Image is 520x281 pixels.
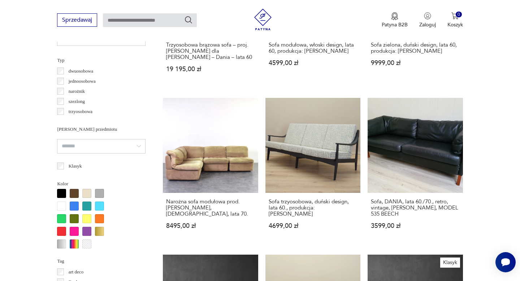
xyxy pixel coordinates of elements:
button: Szukaj [184,16,193,24]
a: Sofa, DANIA, lata 60./70., retro, vintage, MOGENS HANSEN, MODEL 535 BEECHSofa, DANIA, lata 60./70... [368,98,463,243]
p: 4699,00 zł [269,223,357,229]
div: 0 [456,12,462,18]
button: Sprzedawaj [57,13,97,27]
p: Klasyk [69,162,82,170]
button: Patyna B2B [382,12,408,28]
p: 3599,00 zł [371,223,459,229]
a: Ikona medaluPatyna B2B [382,12,408,28]
img: Ikona koszyka [451,12,459,20]
p: Koszyk [447,21,463,28]
h3: Sofa trzyosobowa, duński design, lata 60., produkcja: [PERSON_NAME] [269,199,357,217]
p: 9999,00 zł [371,60,459,66]
button: 0Koszyk [447,12,463,28]
p: Zaloguj [419,21,436,28]
p: art deco [69,268,84,276]
h3: Sofa modułowa, włoski design, lata 60, produkcja: [PERSON_NAME] [269,42,357,54]
p: jednoosobowa [69,77,96,85]
a: Narożna sofa modułowa prod. Rolf Benz, Niemcy, lata 70.Narożna sofa modułowa prod. [PERSON_NAME],... [163,98,258,243]
p: dwuosobowa [69,67,94,75]
p: Patyna B2B [382,21,408,28]
h3: Sofa, DANIA, lata 60./70., retro, vintage, [PERSON_NAME], MODEL 535 BEECH [371,199,459,217]
a: Sprzedawaj [57,18,97,23]
p: narożnik [69,87,85,95]
p: Tag [57,257,146,265]
iframe: Smartsupp widget button [495,252,516,272]
img: Patyna - sklep z meblami i dekoracjami vintage [252,9,274,30]
p: szezlong [69,98,85,105]
p: [PERSON_NAME] przedmiotu [57,125,146,133]
p: Typ [57,56,146,64]
img: Ikona medalu [391,12,398,20]
img: Ikonka użytkownika [424,12,431,20]
a: Sofa trzyosobowa, duński design, lata 60., produkcja: DaniaSofa trzyosobowa, duński design, lata ... [265,98,360,243]
p: 4599,00 zł [269,60,357,66]
h3: Sofa zielona, duński design, lata 60, produkcja: [PERSON_NAME] [371,42,459,54]
h3: Trzyosobowa brązowa sofa – proj. [PERSON_NAME] dla [PERSON_NAME] – Dania – lata 60 [166,42,255,60]
h3: Narożna sofa modułowa prod. [PERSON_NAME], [DEMOGRAPHIC_DATA], lata 70. [166,199,255,217]
p: 8495,00 zł [166,223,255,229]
p: trzyosobowa [69,108,92,116]
p: 19 195,00 zł [166,66,255,72]
p: Kolor [57,180,146,188]
button: Zaloguj [419,12,436,28]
